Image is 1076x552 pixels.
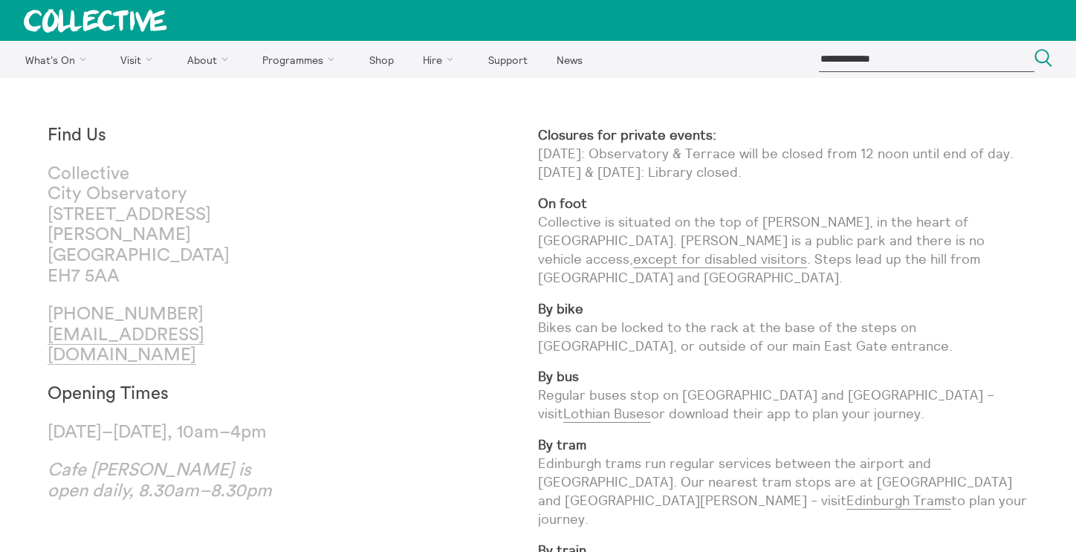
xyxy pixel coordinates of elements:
p: Edinburgh trams run regular services between the airport and [GEOGRAPHIC_DATA]. Our nearest tram ... [538,435,1028,529]
a: except for disabled visitors [633,250,807,268]
strong: Closures for private events: [538,126,716,143]
p: Regular buses stop on [GEOGRAPHIC_DATA] and [GEOGRAPHIC_DATA] – visit or download their app to pl... [538,367,1028,423]
p: Bikes can be locked to the rack at the base of the steps on [GEOGRAPHIC_DATA], or outside of our ... [538,299,1028,356]
a: [EMAIL_ADDRESS][DOMAIN_NAME] [48,326,204,366]
p: Collective City Observatory [STREET_ADDRESS][PERSON_NAME] [GEOGRAPHIC_DATA] EH7 5AA [48,164,293,288]
a: Visit [108,41,172,78]
strong: By bike [538,300,583,317]
p: Collective is situated on the top of [PERSON_NAME], in the heart of [GEOGRAPHIC_DATA]. [PERSON_NA... [538,194,1028,288]
a: Programmes [250,41,354,78]
p: [DATE]: Observatory & Terrace will be closed from 12 noon until end of day. [DATE] & [DATE]: Libr... [538,126,1028,182]
a: Hire [410,41,473,78]
a: News [543,41,595,78]
p: [DATE]–[DATE], 10am–4pm [48,423,293,444]
strong: Find Us [48,126,106,144]
a: Shop [356,41,406,78]
a: Lothian Buses [563,405,651,423]
strong: By bus [538,368,579,385]
strong: By tram [538,436,586,453]
a: What's On [12,41,105,78]
a: About [174,41,247,78]
strong: Opening Times [48,385,169,403]
a: Edinburgh Trams [846,492,951,510]
a: Support [475,41,540,78]
strong: On foot [538,195,587,212]
em: Cafe [PERSON_NAME] is open daily, 8.30am–8.30pm [48,461,272,500]
p: [PHONE_NUMBER] [48,305,293,366]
